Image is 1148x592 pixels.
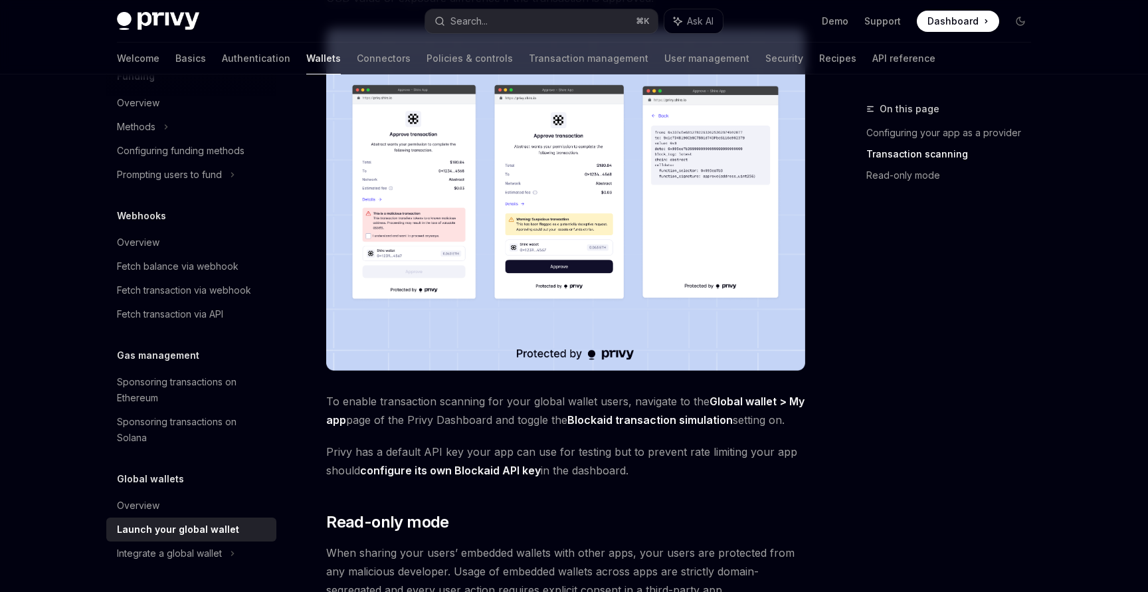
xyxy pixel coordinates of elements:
[106,278,276,302] a: Fetch transaction via webhook
[866,122,1042,144] a: Configuring your app as a provider
[872,43,935,74] a: API reference
[866,144,1042,165] a: Transaction scanning
[567,413,733,427] strong: Blockaid transaction simulation
[326,395,805,427] a: Global wallet > My app
[106,410,276,450] a: Sponsoring transactions on Solana
[117,545,222,561] div: Integrate a global wallet
[326,512,449,533] span: Read-only mode
[117,119,155,135] div: Methods
[117,498,159,514] div: Overview
[117,374,268,406] div: Sponsoring transactions on Ethereum
[326,443,805,480] span: Privy has a default API key your app can use for testing but to prevent rate limiting your app sh...
[765,43,803,74] a: Security
[117,12,199,31] img: dark logo
[427,43,513,74] a: Policies & controls
[117,208,166,224] h5: Webhooks
[106,254,276,278] a: Fetch balance via webhook
[864,15,901,28] a: Support
[822,15,848,28] a: Demo
[117,414,268,446] div: Sponsoring transactions on Solana
[819,43,856,74] a: Recipes
[117,235,159,250] div: Overview
[927,15,979,28] span: Dashboard
[306,43,341,74] a: Wallets
[664,9,723,33] button: Ask AI
[106,91,276,115] a: Overview
[117,347,199,363] h5: Gas management
[117,167,222,183] div: Prompting users to fund
[117,522,239,538] div: Launch your global wallet
[425,9,658,33] button: Search...⌘K
[664,43,749,74] a: User management
[880,101,939,117] span: On this page
[117,471,184,487] h5: Global wallets
[917,11,999,32] a: Dashboard
[326,29,805,371] img: Transaction scanning UI
[687,15,714,28] span: Ask AI
[1010,11,1031,32] button: Toggle dark mode
[106,302,276,326] a: Fetch transaction via API
[326,392,805,429] span: To enable transaction scanning for your global wallet users, navigate to the page of the Privy Da...
[117,95,159,111] div: Overview
[117,306,223,322] div: Fetch transaction via API
[222,43,290,74] a: Authentication
[117,258,239,274] div: Fetch balance via webhook
[106,518,276,542] a: Launch your global wallet
[450,13,488,29] div: Search...
[106,370,276,410] a: Sponsoring transactions on Ethereum
[357,43,411,74] a: Connectors
[106,231,276,254] a: Overview
[636,16,650,27] span: ⌘ K
[117,143,244,159] div: Configuring funding methods
[117,282,251,298] div: Fetch transaction via webhook
[360,464,541,477] strong: configure its own Blockaid API key
[866,165,1042,186] a: Read-only mode
[529,43,648,74] a: Transaction management
[175,43,206,74] a: Basics
[106,139,276,163] a: Configuring funding methods
[106,494,276,518] a: Overview
[117,43,159,74] a: Welcome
